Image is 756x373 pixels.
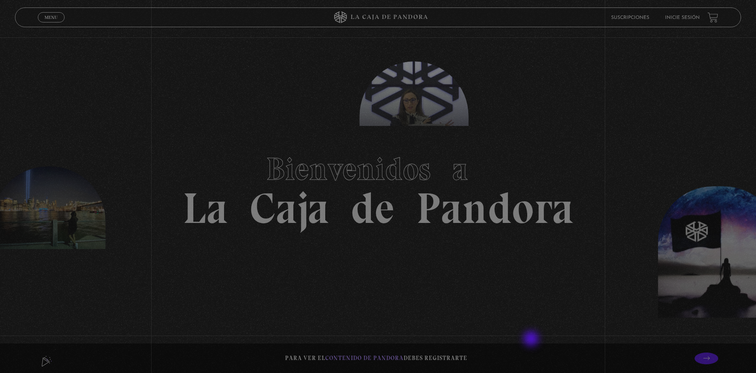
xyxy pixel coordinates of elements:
[44,15,57,20] span: Menu
[708,12,718,22] a: View your shopping cart
[325,354,404,362] span: contenido de Pandora
[183,143,574,230] h1: La Caja de Pandora
[611,15,649,20] a: Suscripciones
[285,353,467,364] p: Para ver el debes registrarte
[42,22,61,27] span: Cerrar
[266,150,490,188] span: Bienvenidos a
[665,15,700,20] a: Inicie sesión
